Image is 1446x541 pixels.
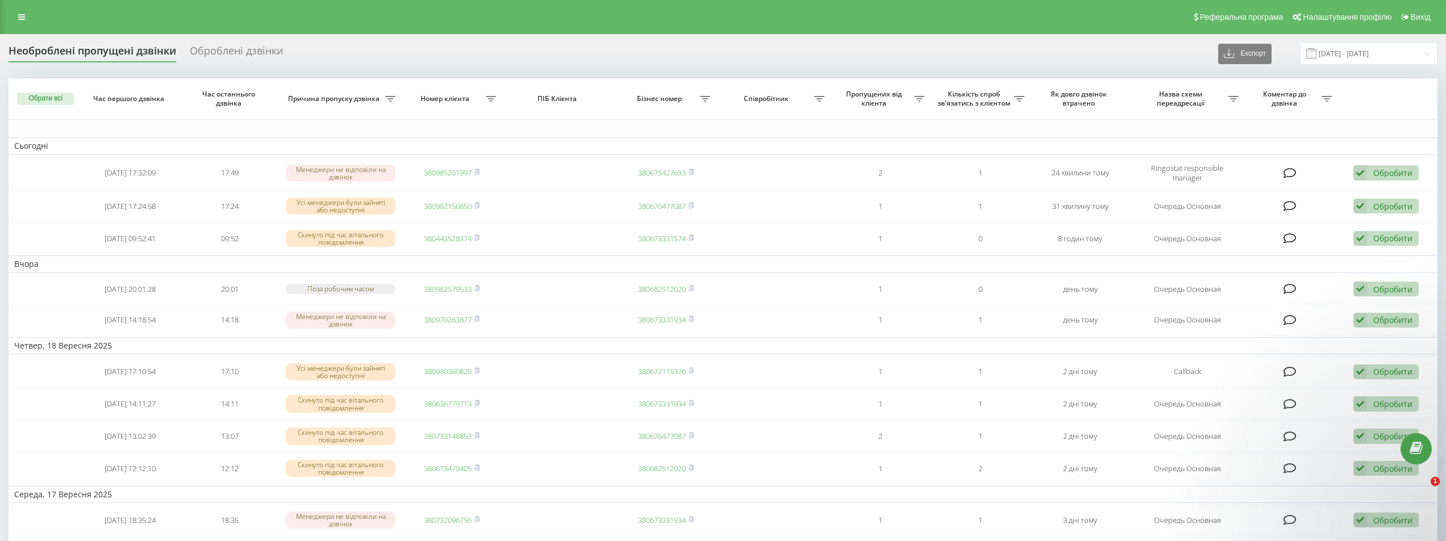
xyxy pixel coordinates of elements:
div: Обробити [1373,366,1412,377]
td: 1 [830,454,930,484]
div: Скинуто під час вітального повідомлення [286,460,395,477]
td: Вчора [9,255,1437,272]
td: Очередь Основная [1130,224,1244,254]
a: 380636779713 [424,399,472,409]
a: 380673331934 [638,314,686,325]
a: 380673331574 [638,233,686,244]
td: 2 [830,421,930,451]
td: 20:01 [180,275,280,303]
td: [DATE] 14:11:27 [80,389,180,419]
span: Реферальна програма [1200,12,1284,22]
td: [DATE] 20:01:28 [80,275,180,303]
td: 1 [930,305,1030,335]
td: 1 [830,357,930,387]
td: 2 [930,454,1030,484]
div: Усі менеджери були зайняті або недоступні [286,363,395,380]
div: Обробити [1373,233,1412,244]
button: Обрати всі [17,93,74,105]
a: 380982579533 [424,284,472,294]
a: 380970263877 [424,314,472,325]
a: 380673479405 [424,463,472,473]
td: 18:35 [180,505,280,535]
td: 17:10 [180,357,280,387]
td: день тому [1030,305,1130,335]
div: Поза робочим часом [286,284,395,293]
td: [DATE] 12:12:10 [80,454,180,484]
td: Callback [1130,357,1244,387]
td: Очередь Основная [1130,191,1244,221]
td: день тому [1030,275,1130,303]
span: 1 [1431,477,1440,486]
td: Четвер, 18 Вересня 2025 [9,337,1437,354]
a: 380676477087 [638,201,686,211]
td: Очередь Основная [1130,305,1244,335]
div: Менеджери не відповіли на дзвінок [286,511,395,529]
a: 380682512020 [638,284,686,294]
td: [DATE] 17:24:58 [80,191,180,221]
td: 14:11 [180,389,280,419]
td: 1 [830,275,930,303]
div: Скинуто під час вітального повідомлення [286,230,395,247]
td: 1 [830,224,930,254]
button: Експорт [1218,44,1272,64]
span: Кількість спроб зв'язатись з клієнтом [936,90,1014,107]
td: 8 годин тому [1030,224,1130,254]
td: [DATE] 17:32:09 [80,157,180,189]
td: 1 [830,305,930,335]
div: Обробити [1373,515,1412,526]
div: Усі менеджери були зайняті або недоступні [286,198,395,215]
div: Оброблені дзвінки [190,45,283,62]
div: Менеджери не відповіли на дзвінок [286,312,395,329]
div: Менеджери не відповіли на дзвінок [286,165,395,182]
td: Сьогодні [9,137,1437,154]
a: 380675427633 [638,167,686,178]
iframe: Intercom live chat [1407,477,1435,504]
td: Очередь Основная [1130,454,1244,484]
span: Як довго дзвінок втрачено [1040,90,1120,107]
div: Обробити [1373,284,1412,295]
div: Обробити [1373,201,1412,212]
td: 2 дні тому [1030,421,1130,451]
td: 17:49 [180,157,280,189]
td: Середа, 17 Вересня 2025 [9,486,1437,503]
td: Очередь Основная [1130,505,1244,535]
span: Час останнього дзвінка [190,90,270,107]
td: 1 [930,157,1030,189]
a: 380985201997 [424,167,472,178]
div: Обробити [1373,314,1412,325]
span: Коментар до дзвінка [1250,90,1321,107]
span: Пропущених від клієнта [836,90,914,107]
td: [DATE] 17:10:54 [80,357,180,387]
div: Скинуто під час вітального повідомлення [286,395,395,412]
td: 12:12 [180,454,280,484]
span: Співробітник [722,94,814,103]
div: Обробити [1373,167,1412,178]
a: 380982156850 [424,201,472,211]
td: 2 дні тому [1030,389,1130,419]
a: 380443528374 [424,233,472,244]
td: 1 [930,505,1030,535]
a: 380733148853 [424,431,472,441]
span: ПІБ Клієнта [512,94,605,103]
td: 1 [830,191,930,221]
span: Номер клієнта [407,94,486,103]
td: 24 хвилини тому [1030,157,1130,189]
td: [DATE] 13:02:39 [80,421,180,451]
td: 1 [930,191,1030,221]
td: 2 дні тому [1030,454,1130,484]
td: 17:24 [180,191,280,221]
td: Ringostat responsible manager [1130,157,1244,189]
span: Вихід [1411,12,1431,22]
span: Налаштування профілю [1303,12,1391,22]
a: 380676477087 [638,431,686,441]
td: 14:18 [180,305,280,335]
td: 1 [930,357,1030,387]
td: 0 [930,224,1030,254]
a: 380672115376 [638,366,686,376]
td: 2 [830,157,930,189]
td: Очередь Основная [1130,275,1244,303]
td: Очередь Основная [1130,389,1244,419]
td: Очередь Основная [1130,421,1244,451]
a: 380930360820 [424,366,472,376]
td: 0 [930,275,1030,303]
